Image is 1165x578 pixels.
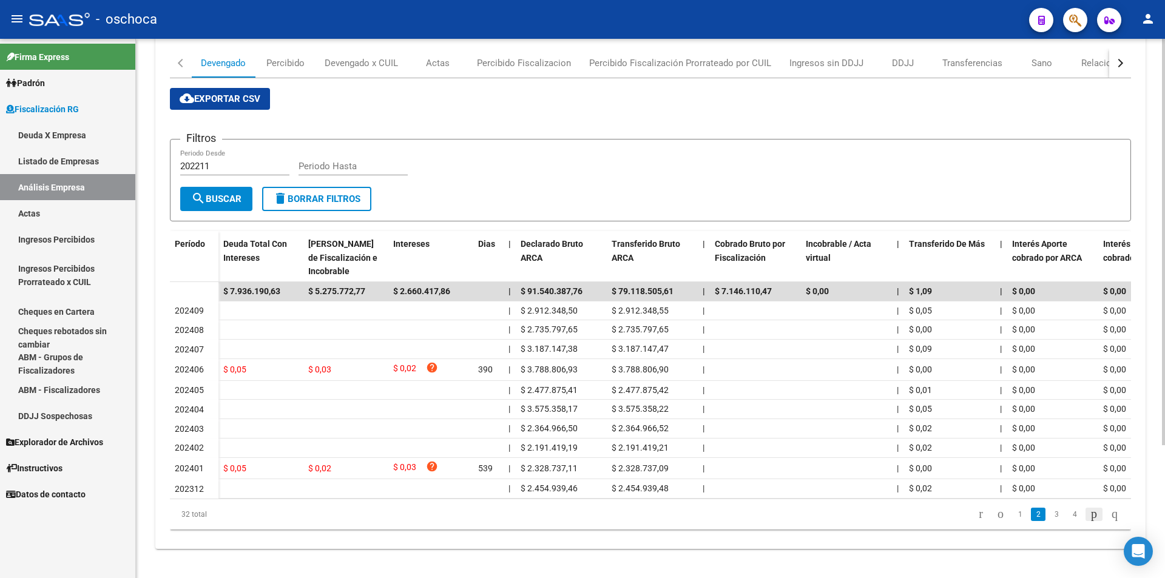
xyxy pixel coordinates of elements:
[521,344,578,354] span: $ 3.187.147,38
[175,463,204,473] span: 202401
[223,239,287,263] span: Deuda Total Con Intereses
[715,239,785,263] span: Cobrado Bruto por Fiscalización
[521,306,578,315] span: $ 2.912.348,50
[308,239,377,277] span: [PERSON_NAME] de Fiscalización e Incobrable
[170,231,218,282] datatable-header-cell: Período
[612,443,669,452] span: $ 2.191.419,21
[1007,231,1098,284] datatable-header-cell: Interés Aporte cobrado por ARCA
[1103,423,1126,433] span: $ 0,00
[223,286,280,296] span: $ 7.936.190,63
[303,231,388,284] datatable-header-cell: Deuda Bruta Neto de Fiscalización e Incobrable
[703,286,705,296] span: |
[909,423,932,433] span: $ 0,02
[1103,365,1126,374] span: $ 0,00
[521,423,578,433] span: $ 2.364.966,50
[393,286,450,296] span: $ 2.660.417,86
[909,239,985,249] span: Transferido De Más
[478,239,495,249] span: Dias
[909,483,932,493] span: $ 0,02
[521,463,578,473] span: $ 2.328.737,11
[308,365,331,374] span: $ 0,03
[897,306,899,315] span: |
[521,483,578,493] span: $ 2.454.939,46
[308,463,331,473] span: $ 0,02
[1103,286,1126,296] span: $ 0,00
[1049,508,1064,521] a: 3
[992,508,1009,521] a: go to previous page
[6,50,69,64] span: Firma Express
[1000,344,1002,354] span: |
[1103,324,1126,334] span: $ 0,00
[1000,443,1002,452] span: |
[1103,344,1126,354] span: $ 0,00
[909,404,932,414] span: $ 0,05
[508,286,511,296] span: |
[897,365,899,374] span: |
[703,443,704,452] span: |
[710,231,801,284] datatable-header-cell: Cobrado Bruto por Fiscalización
[1012,423,1035,433] span: $ 0,00
[521,365,578,374] span: $ 3.788.806,93
[909,463,932,473] span: $ 0,00
[175,424,204,434] span: 202403
[478,463,493,473] span: 539
[1000,306,1002,315] span: |
[892,56,914,70] div: DDJJ
[909,306,932,315] span: $ 0,05
[607,231,698,284] datatable-header-cell: Transferido Bruto ARCA
[180,187,252,211] button: Buscar
[703,404,704,414] span: |
[191,191,206,206] mat-icon: search
[1032,56,1052,70] div: Sano
[789,56,863,70] div: Ingresos sin DDJJ
[508,463,510,473] span: |
[170,499,360,529] div: 32 total
[1012,344,1035,354] span: $ 0,00
[1000,385,1002,395] span: |
[715,286,772,296] span: $ 7.146.110,47
[478,365,493,374] span: 390
[393,361,416,378] span: $ 0,02
[508,344,510,354] span: |
[909,344,932,354] span: $ 0,09
[6,102,79,116] span: Fiscalización RG
[1012,463,1035,473] span: $ 0,00
[1031,508,1045,521] a: 2
[6,435,103,449] span: Explorador de Archivos
[995,231,1007,284] datatable-header-cell: |
[612,463,669,473] span: $ 2.328.737,09
[10,12,24,26] mat-icon: menu
[1106,508,1123,521] a: go to last page
[477,56,571,70] div: Percibido Fiscalizacion
[6,462,62,475] span: Instructivos
[393,239,430,249] span: Intereses
[508,239,511,249] span: |
[426,460,438,472] i: help
[266,56,305,70] div: Percibido
[897,385,899,395] span: |
[909,365,932,374] span: $ 0,00
[521,385,578,395] span: $ 2.477.875,41
[1103,306,1126,315] span: $ 0,00
[1012,483,1035,493] span: $ 0,00
[897,344,899,354] span: |
[175,365,204,374] span: 202406
[508,306,510,315] span: |
[1047,504,1065,525] li: page 3
[897,404,899,414] span: |
[175,385,204,395] span: 202405
[1012,324,1035,334] span: $ 0,00
[1013,508,1027,521] a: 1
[180,93,260,104] span: Exportar CSV
[703,306,704,315] span: |
[909,286,932,296] span: $ 1,09
[521,443,578,452] span: $ 2.191.419,19
[1012,239,1082,263] span: Interés Aporte cobrado por ARCA
[508,365,510,374] span: |
[942,56,1002,70] div: Transferencias
[1012,286,1035,296] span: $ 0,00
[703,423,704,433] span: |
[175,344,204,354] span: 202407
[1067,508,1082,521] a: 4
[96,6,157,33] span: - oschoca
